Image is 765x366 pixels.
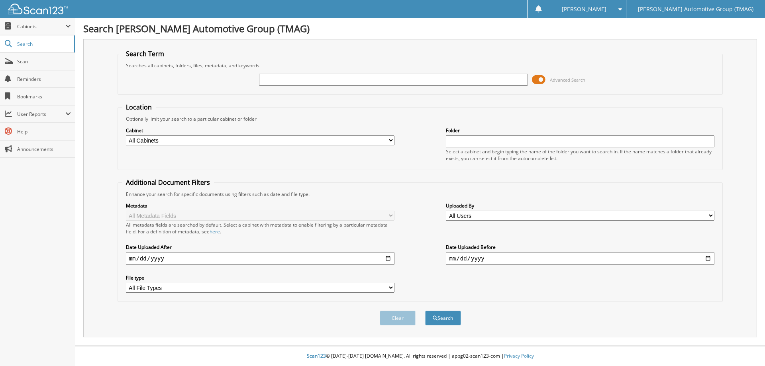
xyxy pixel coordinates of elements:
input: end [446,252,714,265]
span: Scan123 [307,352,326,359]
label: Date Uploaded After [126,244,394,251]
span: Scan [17,58,71,65]
div: © [DATE]-[DATE] [DOMAIN_NAME]. All rights reserved | appg02-scan123-com | [75,346,765,366]
div: Optionally limit your search to a particular cabinet or folder [122,115,719,122]
a: Privacy Policy [504,352,534,359]
div: Select a cabinet and begin typing the name of the folder you want to search in. If the name match... [446,148,714,162]
span: Reminders [17,76,71,82]
div: Enhance your search for specific documents using filters such as date and file type. [122,191,719,198]
span: Advanced Search [550,77,585,83]
span: [PERSON_NAME] Automotive Group (TMAG) [638,7,753,12]
span: Cabinets [17,23,65,30]
legend: Search Term [122,49,168,58]
button: Clear [380,311,416,325]
div: All metadata fields are searched by default. Select a cabinet with metadata to enable filtering b... [126,221,394,235]
legend: Additional Document Filters [122,178,214,187]
label: File type [126,274,394,281]
img: scan123-logo-white.svg [8,4,68,14]
a: here [210,228,220,235]
label: Folder [446,127,714,134]
legend: Location [122,103,156,112]
input: start [126,252,394,265]
label: Date Uploaded Before [446,244,714,251]
span: Search [17,41,70,47]
span: [PERSON_NAME] [562,7,606,12]
button: Search [425,311,461,325]
label: Uploaded By [446,202,714,209]
label: Metadata [126,202,394,209]
div: Searches all cabinets, folders, files, metadata, and keywords [122,62,719,69]
span: Help [17,128,71,135]
h1: Search [PERSON_NAME] Automotive Group (TMAG) [83,22,757,35]
span: Bookmarks [17,93,71,100]
span: User Reports [17,111,65,117]
label: Cabinet [126,127,394,134]
span: Announcements [17,146,71,153]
